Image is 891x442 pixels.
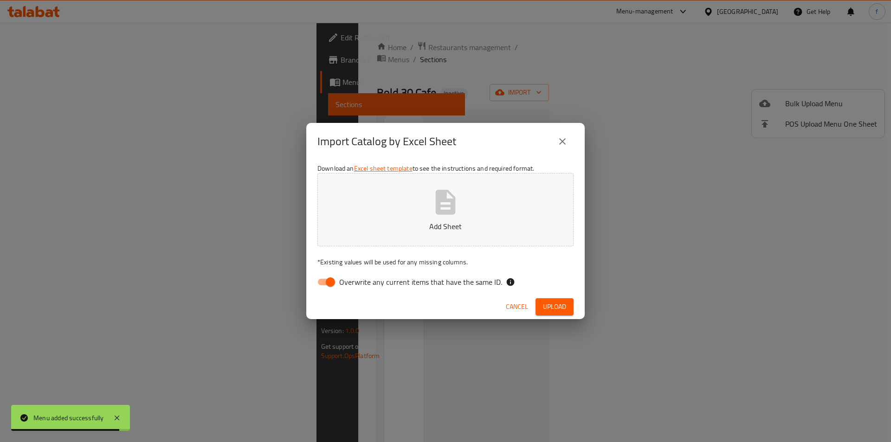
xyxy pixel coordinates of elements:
[506,277,515,287] svg: If the overwrite option isn't selected, then the items that match an existing ID will be ignored ...
[332,221,559,232] p: Add Sheet
[551,130,574,153] button: close
[506,301,528,313] span: Cancel
[317,173,574,246] button: Add Sheet
[536,298,574,315] button: Upload
[317,257,574,267] p: Existing values will be used for any missing columns.
[543,301,566,313] span: Upload
[317,134,456,149] h2: Import Catalog by Excel Sheet
[33,413,104,423] div: Menu added successfully
[354,162,413,174] a: Excel sheet template
[502,298,532,315] button: Cancel
[306,160,585,295] div: Download an to see the instructions and required format.
[339,276,502,288] span: Overwrite any current items that have the same ID.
